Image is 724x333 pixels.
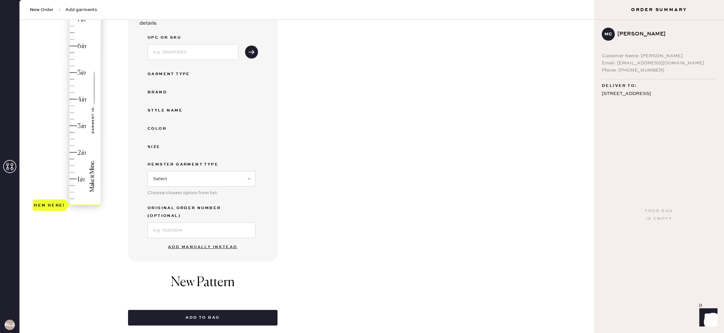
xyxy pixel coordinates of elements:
div: Brand [148,88,200,96]
button: Add to bag [128,310,278,326]
h3: RLJA [5,323,15,327]
div: Choose closest option from list. [148,189,255,196]
input: e.g. 1020304 [148,222,255,238]
div: Phone: [PHONE_NUMBER] [602,67,716,74]
div: Color [148,125,200,133]
iframe: Front Chat [693,304,721,332]
span: New Order [30,7,54,13]
div: Style name [148,107,200,114]
div: Hem here! [34,201,65,209]
div: Customer Name: [PERSON_NAME] [602,52,716,60]
h3: MC [604,32,612,36]
div: Garment Type [148,70,200,78]
label: Hemster Garment Type [148,161,255,168]
label: Original Order Number (Optional) [148,204,255,220]
span: Deliver to: [602,82,637,90]
h1: New Pattern [171,275,235,297]
label: UPC or SKU [148,34,239,42]
div: Your bag is empty [645,207,673,223]
button: Add manually instead [164,241,241,254]
input: e.g. 1292213123 [148,44,239,60]
div: Email: [EMAIL_ADDRESS][DOMAIN_NAME] [602,60,716,67]
span: Add garments [65,7,97,13]
div: [STREET_ADDRESS] [GEOGRAPHIC_DATA] , CA 92122 [602,90,716,106]
h3: Order Summary [594,7,724,13]
div: Size [148,143,200,151]
div: [PERSON_NAME] [617,30,711,38]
